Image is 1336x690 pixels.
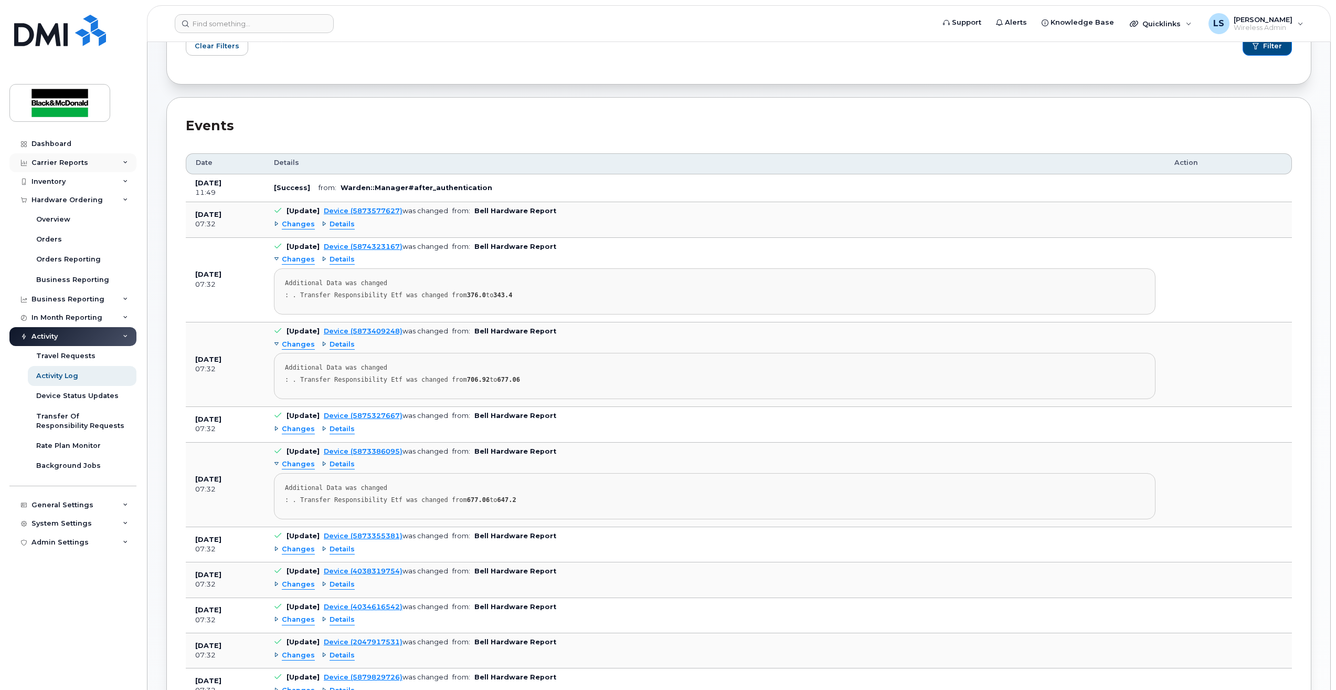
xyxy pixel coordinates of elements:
[285,376,1144,384] div: : . Transfer Responsibility Etf was changed from to
[1034,12,1121,33] a: Knowledge Base
[474,673,556,681] b: Bell Hardware Report
[195,580,255,589] div: 07:32
[186,117,1292,135] div: Events
[324,412,402,420] a: Device (5875327667)
[474,207,556,215] b: Bell Hardware Report
[186,37,248,56] button: Clear Filters
[195,606,221,614] b: [DATE]
[452,603,470,611] span: from:
[324,638,448,646] div: was changed
[287,412,320,420] b: [Update]
[195,41,239,51] span: Clear Filters
[285,484,1144,492] div: Additional Data was changed
[1005,17,1027,28] span: Alerts
[285,364,1144,372] div: Additional Data was changed
[467,496,490,504] strong: 677.06
[330,219,355,229] span: Details
[195,615,255,625] div: 07:32
[285,279,1144,287] div: Additional Data was changed
[324,447,402,455] a: Device (5873386095)
[282,255,315,265] span: Changes
[287,673,320,681] b: [Update]
[274,158,299,168] span: Details
[324,673,448,681] div: was changed
[195,188,255,197] div: 11:49
[287,567,320,575] b: [Update]
[324,532,402,540] a: Device (5873355381)
[493,291,512,299] strong: 343.4
[196,158,213,168] span: Date
[195,211,221,218] b: [DATE]
[287,603,320,611] b: [Update]
[287,243,320,250] b: [Update]
[282,459,315,469] span: Changes
[1234,15,1292,24] span: [PERSON_NAME]
[324,603,402,611] a: Device (4034616542)
[1243,37,1292,56] button: Filter
[474,638,556,646] b: Bell Hardware Report
[195,364,255,374] div: 07:32
[497,376,520,383] strong: 677.06
[330,615,355,625] span: Details
[195,179,221,187] b: [DATE]
[330,424,355,434] span: Details
[324,567,402,575] a: Device (4038319754)
[324,673,402,681] a: Device (5879829726)
[474,532,556,540] b: Bell Hardware Report
[195,356,221,363] b: [DATE]
[1142,19,1181,28] span: Quicklinks
[324,567,448,575] div: was changed
[330,580,355,590] span: Details
[195,536,221,543] b: [DATE]
[195,545,255,554] div: 07:32
[452,567,470,575] span: from:
[287,207,320,215] b: [Update]
[324,638,402,646] a: Device (2047917531)
[452,447,470,455] span: from:
[330,545,355,555] span: Details
[195,415,221,423] b: [DATE]
[195,677,221,685] b: [DATE]
[324,532,448,540] div: was changed
[282,580,315,590] span: Changes
[1234,24,1292,32] span: Wireless Admin
[989,12,1034,33] a: Alerts
[282,651,315,661] span: Changes
[324,243,402,250] a: Device (5874323167)
[285,496,1144,504] div: : . Transfer Responsibility Etf was changed from to
[274,184,310,192] b: [Success]
[467,376,490,383] strong: 706.92
[952,17,981,28] span: Support
[1051,17,1114,28] span: Knowledge Base
[1165,153,1292,174] th: Action
[195,485,255,494] div: 07:32
[324,243,448,250] div: was changed
[497,496,516,504] strong: 647.2
[195,642,221,650] b: [DATE]
[330,255,355,265] span: Details
[324,447,448,455] div: was changed
[452,243,470,250] span: from:
[319,184,336,192] span: from:
[324,207,402,215] a: Device (5873577627)
[324,412,448,420] div: was changed
[195,424,255,434] div: 07:32
[1263,41,1282,51] span: Filter
[195,280,255,289] div: 07:32
[452,412,470,420] span: from:
[324,603,448,611] div: was changed
[287,638,320,646] b: [Update]
[330,340,355,350] span: Details
[474,567,556,575] b: Bell Hardware Report
[195,571,221,579] b: [DATE]
[936,12,989,33] a: Support
[195,651,255,660] div: 07:32
[195,219,255,229] div: 07:32
[330,459,355,469] span: Details
[285,291,1144,299] div: : . Transfer Responsibility Etf was changed from to
[282,424,315,434] span: Changes
[195,475,221,483] b: [DATE]
[452,673,470,681] span: from:
[452,638,470,646] span: from:
[341,184,492,192] b: Warden::Manager#after_authentication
